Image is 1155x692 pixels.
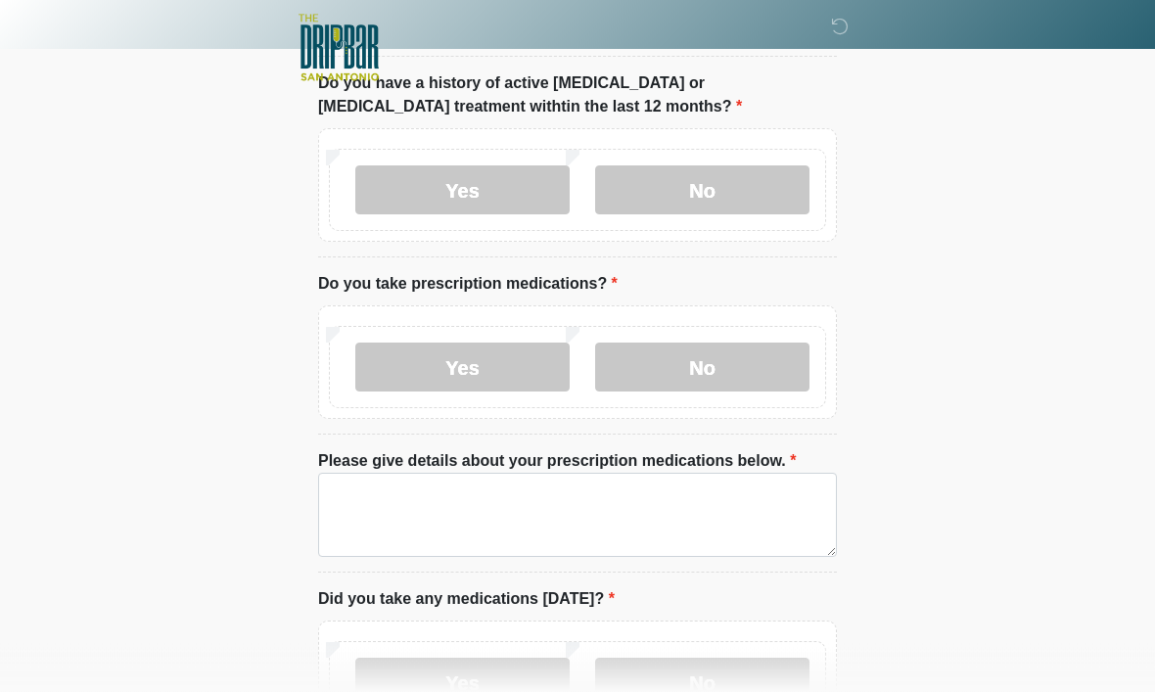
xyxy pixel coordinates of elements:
label: Please give details about your prescription medications below. [318,450,796,474]
label: Yes [355,166,570,215]
label: No [595,344,809,392]
label: No [595,166,809,215]
img: The DRIPBaR - San Antonio Fossil Creek Logo [299,15,379,83]
label: Do you take prescription medications? [318,273,618,297]
label: Did you take any medications [DATE]? [318,588,615,612]
label: Yes [355,344,570,392]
